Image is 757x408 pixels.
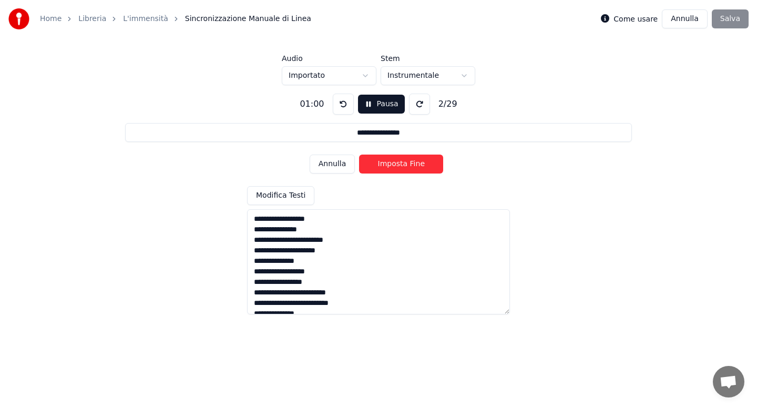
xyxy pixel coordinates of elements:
[295,98,328,110] div: 01:00
[247,186,314,205] button: Modifica Testi
[123,14,168,24] a: L'immensità
[78,14,106,24] a: Libreria
[185,14,311,24] span: Sincronizzazione Manuale di Linea
[434,98,462,110] div: 2 / 29
[310,155,355,174] button: Annulla
[282,55,376,62] label: Audio
[40,14,311,24] nav: breadcrumb
[40,14,62,24] a: Home
[613,15,658,23] label: Come usare
[713,366,744,397] div: Aprire la chat
[8,8,29,29] img: youka
[358,95,405,114] button: Pausa
[359,155,443,174] button: Imposta Fine
[381,55,475,62] label: Stem
[662,9,708,28] button: Annulla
